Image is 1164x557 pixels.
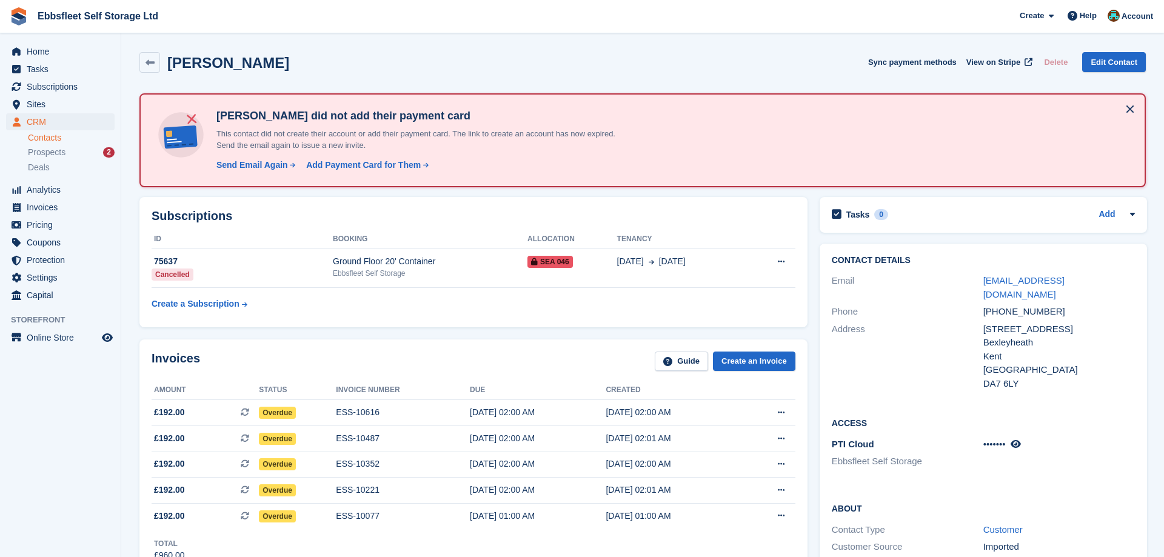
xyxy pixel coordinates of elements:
[6,181,115,198] a: menu
[152,230,333,249] th: ID
[152,352,200,372] h2: Invoices
[6,216,115,233] a: menu
[6,78,115,95] a: menu
[832,540,983,554] div: Customer Source
[832,416,1135,429] h2: Access
[27,252,99,268] span: Protection
[333,230,527,249] th: Booking
[832,256,1135,265] h2: Contact Details
[28,162,50,173] span: Deals
[152,255,333,268] div: 75637
[28,147,65,158] span: Prospects
[27,287,99,304] span: Capital
[154,510,185,522] span: £192.00
[983,305,1135,319] div: [PHONE_NUMBER]
[27,199,99,216] span: Invoices
[6,199,115,216] a: menu
[259,458,296,470] span: Overdue
[336,458,470,470] div: ESS-10352
[152,209,795,223] h2: Subscriptions
[28,161,115,174] a: Deals
[259,407,296,419] span: Overdue
[152,293,247,315] a: Create a Subscription
[832,523,983,537] div: Contact Type
[832,502,1135,514] h2: About
[606,510,741,522] div: [DATE] 01:00 AM
[617,230,748,249] th: Tenancy
[333,255,527,268] div: Ground Floor 20' Container
[336,406,470,419] div: ESS-10616
[6,287,115,304] a: menu
[470,458,606,470] div: [DATE] 02:00 AM
[606,381,741,400] th: Created
[259,484,296,496] span: Overdue
[103,147,115,158] div: 2
[154,432,185,445] span: £192.00
[1108,10,1120,22] img: George Spring
[154,458,185,470] span: £192.00
[152,298,239,310] div: Create a Subscription
[966,56,1020,68] span: View on Stripe
[6,269,115,286] a: menu
[983,363,1135,377] div: [GEOGRAPHIC_DATA]
[832,322,983,391] div: Address
[470,381,606,400] th: Due
[259,510,296,522] span: Overdue
[713,352,795,372] a: Create an Invoice
[28,146,115,159] a: Prospects 2
[832,455,983,469] li: Ebbsfleet Self Storage
[1099,208,1115,222] a: Add
[155,109,207,161] img: no-card-linked-e7822e413c904bf8b177c4d89f31251c4716f9871600ec3ca5bfc59e148c83f4.svg
[606,484,741,496] div: [DATE] 02:01 AM
[527,256,573,268] span: SEA 046
[832,439,874,449] span: PTI Cloud
[27,96,99,113] span: Sites
[259,433,296,445] span: Overdue
[874,209,888,220] div: 0
[301,159,430,172] a: Add Payment Card for Them
[154,484,185,496] span: £192.00
[33,6,163,26] a: Ebbsfleet Self Storage Ltd
[27,269,99,286] span: Settings
[983,322,1135,336] div: [STREET_ADDRESS]
[154,538,185,549] div: Total
[470,484,606,496] div: [DATE] 02:00 AM
[10,7,28,25] img: stora-icon-8386f47178a22dfd0bd8f6a31ec36ba5ce8667c1dd55bd0f319d3a0aa187defe.svg
[606,458,741,470] div: [DATE] 02:00 AM
[470,406,606,419] div: [DATE] 02:00 AM
[832,305,983,319] div: Phone
[470,510,606,522] div: [DATE] 01:00 AM
[6,43,115,60] a: menu
[868,52,957,72] button: Sync payment methods
[216,159,288,172] div: Send Email Again
[846,209,870,220] h2: Tasks
[154,406,185,419] span: £192.00
[259,381,336,400] th: Status
[6,61,115,78] a: menu
[212,109,636,123] h4: [PERSON_NAME] did not add their payment card
[167,55,289,71] h2: [PERSON_NAME]
[27,216,99,233] span: Pricing
[983,275,1065,299] a: [EMAIL_ADDRESS][DOMAIN_NAME]
[6,234,115,251] a: menu
[27,181,99,198] span: Analytics
[336,381,470,400] th: Invoice number
[27,78,99,95] span: Subscriptions
[6,252,115,268] a: menu
[28,132,115,144] a: Contacts
[983,350,1135,364] div: Kent
[983,540,1135,554] div: Imported
[983,336,1135,350] div: Bexleyheath
[1020,10,1044,22] span: Create
[606,432,741,445] div: [DATE] 02:01 AM
[6,96,115,113] a: menu
[336,510,470,522] div: ESS-10077
[983,377,1135,391] div: DA7 6LY
[6,113,115,130] a: menu
[983,439,1006,449] span: •••••••
[336,484,470,496] div: ESS-10221
[962,52,1035,72] a: View on Stripe
[659,255,686,268] span: [DATE]
[212,128,636,152] p: This contact did not create their account or add their payment card. The link to create an accoun...
[27,234,99,251] span: Coupons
